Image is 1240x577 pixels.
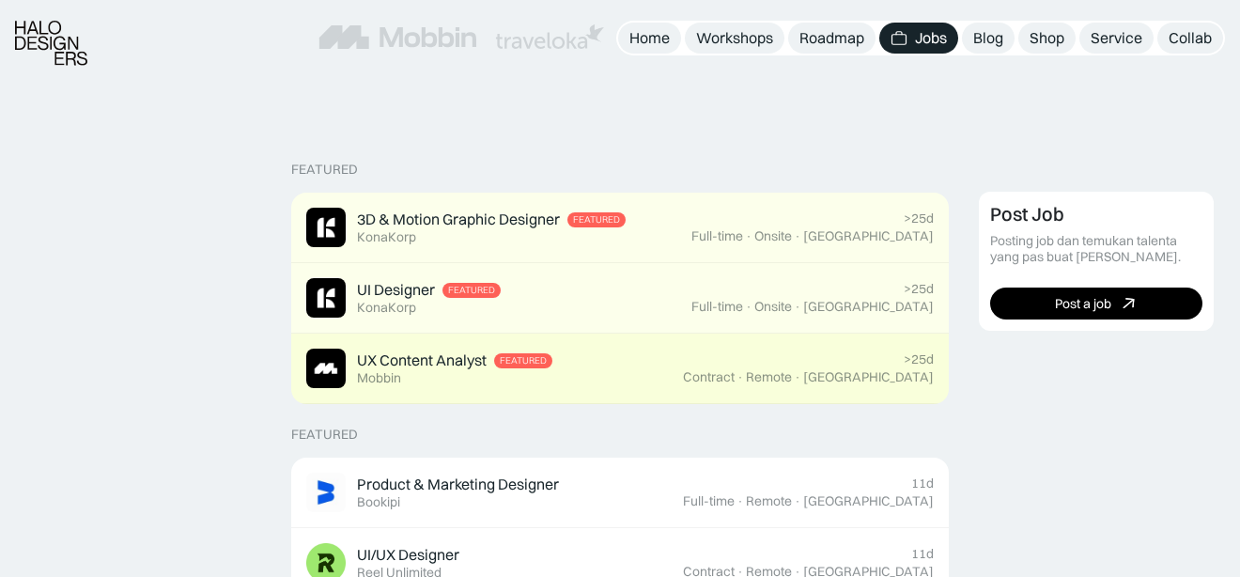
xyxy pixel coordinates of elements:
[618,23,681,54] a: Home
[357,280,435,300] div: UI Designer
[962,23,1015,54] a: Blog
[306,208,346,247] img: Job Image
[291,162,358,178] div: Featured
[794,493,801,509] div: ·
[683,493,735,509] div: Full-time
[803,228,934,244] div: [GEOGRAPHIC_DATA]
[357,229,416,245] div: KonaKorp
[291,458,949,528] a: Job ImageProduct & Marketing DesignerBookipi11dFull-time·Remote·[GEOGRAPHIC_DATA]
[1030,28,1064,48] div: Shop
[357,494,400,510] div: Bookipi
[788,23,876,54] a: Roadmap
[291,193,949,263] a: Job Image3D & Motion Graphic DesignerFeaturedKonaKorp>25dFull-time·Onsite·[GEOGRAPHIC_DATA]
[448,285,495,296] div: Featured
[357,545,459,565] div: UI/UX Designer
[685,23,784,54] a: Workshops
[879,23,958,54] a: Jobs
[736,369,744,385] div: ·
[904,211,934,226] div: >25d
[306,473,346,512] img: Job Image
[990,203,1064,226] div: Post Job
[911,546,934,562] div: 11d
[1055,296,1111,312] div: Post a job
[794,228,801,244] div: ·
[754,299,792,315] div: Onsite
[803,299,934,315] div: [GEOGRAPHIC_DATA]
[746,493,792,509] div: Remote
[990,233,1202,265] div: Posting job dan temukan talenta yang pas buat [PERSON_NAME].
[357,300,416,316] div: KonaKorp
[736,493,744,509] div: ·
[696,28,773,48] div: Workshops
[1169,28,1212,48] div: Collab
[291,334,949,404] a: Job ImageUX Content AnalystFeaturedMobbin>25dContract·Remote·[GEOGRAPHIC_DATA]
[291,427,358,443] div: Featured
[904,351,934,367] div: >25d
[500,355,547,366] div: Featured
[357,210,560,229] div: 3D & Motion Graphic Designer
[357,351,487,370] div: UX Content Analyst
[803,493,934,509] div: [GEOGRAPHIC_DATA]
[1157,23,1223,54] a: Collab
[357,370,401,386] div: Mobbin
[745,228,752,244] div: ·
[629,28,670,48] div: Home
[573,214,620,226] div: Featured
[1018,23,1076,54] a: Shop
[291,263,949,334] a: Job ImageUI DesignerFeaturedKonaKorp>25dFull-time·Onsite·[GEOGRAPHIC_DATA]
[904,281,934,297] div: >25d
[306,278,346,318] img: Job Image
[799,28,864,48] div: Roadmap
[794,369,801,385] div: ·
[915,28,947,48] div: Jobs
[691,299,743,315] div: Full-time
[746,369,792,385] div: Remote
[911,476,934,491] div: 11d
[1091,28,1142,48] div: Service
[691,228,743,244] div: Full-time
[745,299,752,315] div: ·
[803,369,934,385] div: [GEOGRAPHIC_DATA]
[683,369,735,385] div: Contract
[973,28,1003,48] div: Blog
[1079,23,1154,54] a: Service
[357,475,559,494] div: Product & Marketing Designer
[306,349,346,388] img: Job Image
[754,228,792,244] div: Onsite
[794,299,801,315] div: ·
[990,288,1202,320] a: Post a job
